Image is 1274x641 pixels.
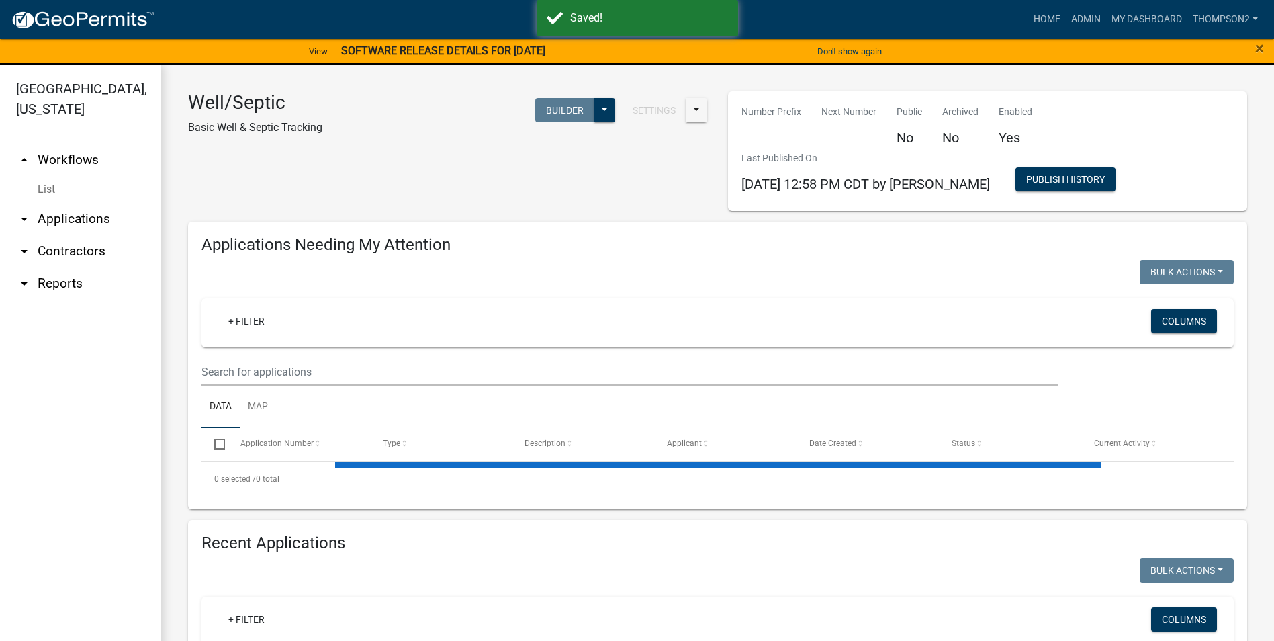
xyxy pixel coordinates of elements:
a: Home [1028,7,1066,32]
h5: No [942,130,979,146]
a: Thompson2 [1187,7,1263,32]
datatable-header-cell: Status [939,428,1081,460]
p: Last Published On [741,151,990,165]
div: 0 total [201,462,1234,496]
h4: Applications Needing My Attention [201,235,1234,255]
span: Applicant [667,439,702,448]
button: Bulk Actions [1140,558,1234,583]
button: Builder [535,98,594,122]
i: arrow_drop_down [16,275,32,292]
datatable-header-cell: Current Activity [1081,428,1224,460]
datatable-header-cell: Select [201,428,227,460]
p: Next Number [821,105,876,119]
span: Current Activity [1094,439,1150,448]
p: Archived [942,105,979,119]
i: arrow_drop_down [16,211,32,227]
span: Type [383,439,400,448]
datatable-header-cell: Description [512,428,654,460]
span: × [1255,39,1264,58]
datatable-header-cell: Application Number [227,428,369,460]
h3: Well/Septic [188,91,322,114]
p: Basic Well & Septic Tracking [188,120,322,136]
datatable-header-cell: Applicant [654,428,797,460]
datatable-header-cell: Type [369,428,512,460]
a: + Filter [218,309,275,333]
span: Status [952,439,975,448]
input: Search for applications [201,358,1058,386]
h5: Yes [999,130,1032,146]
a: Admin [1066,7,1106,32]
wm-modal-confirm: Workflow Publish History [1015,175,1116,185]
a: Map [240,386,276,429]
a: My Dashboard [1106,7,1187,32]
span: Application Number [240,439,314,448]
button: Columns [1151,309,1217,333]
button: Settings [622,98,686,122]
i: arrow_drop_down [16,243,32,259]
i: arrow_drop_up [16,152,32,168]
a: View [304,40,333,62]
span: Description [525,439,565,448]
button: Don't show again [812,40,887,62]
span: [DATE] 12:58 PM CDT by [PERSON_NAME] [741,176,990,192]
a: Data [201,386,240,429]
h4: Recent Applications [201,533,1234,553]
button: Bulk Actions [1140,260,1234,284]
div: Saved! [570,10,728,26]
span: Date Created [809,439,856,448]
strong: SOFTWARE RELEASE DETAILS FOR [DATE] [341,44,545,57]
a: + Filter [218,607,275,632]
p: Enabled [999,105,1032,119]
button: Close [1255,40,1264,56]
p: Public [897,105,922,119]
p: Number Prefix [741,105,801,119]
button: Publish History [1015,167,1116,191]
datatable-header-cell: Date Created [797,428,939,460]
h5: No [897,130,922,146]
button: Columns [1151,607,1217,632]
span: 0 selected / [214,474,256,484]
